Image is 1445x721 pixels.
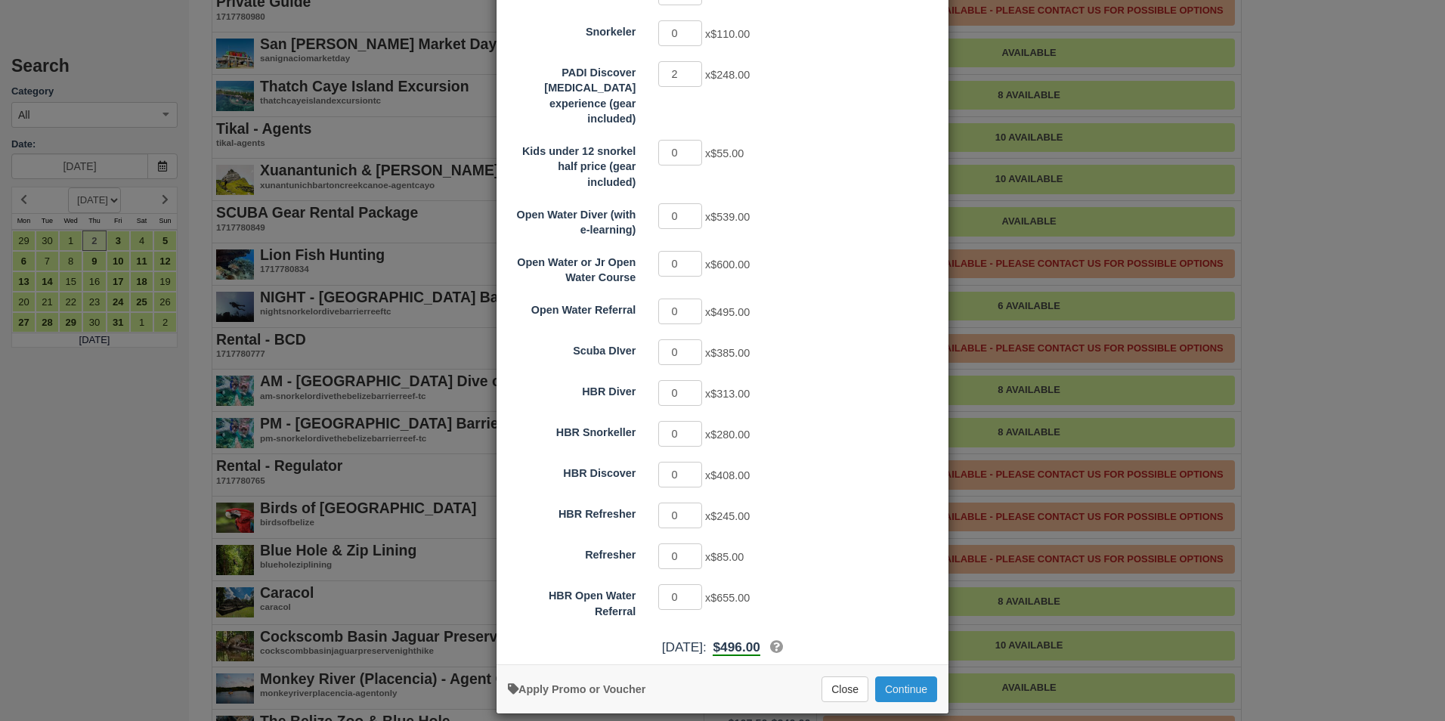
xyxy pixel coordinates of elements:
[710,211,750,223] span: $539.00
[658,462,702,487] input: HBR Discover
[658,503,702,528] input: HBR Refresher
[658,421,702,447] input: HBR Snorkeller
[705,347,750,359] span: x
[497,583,647,619] label: HBR Open Water Referral
[710,551,744,563] span: $85.00
[497,419,647,441] label: HBR Snorkeller
[713,639,760,654] span: $496.00
[497,297,647,318] label: Open Water Referral
[658,584,702,610] input: HBR Open Water Referral
[497,202,647,238] label: Open Water Diver (with e-learning)
[710,347,750,359] span: $385.00
[710,69,750,81] span: $248.00
[497,501,647,522] label: HBR Refresher
[710,306,750,318] span: $495.00
[710,429,750,441] span: $280.00
[705,469,750,481] span: x
[705,211,750,223] span: x
[705,69,750,81] span: x
[658,203,702,229] input: Open Water Diver (with e-learning)
[710,510,750,522] span: $245.00
[658,339,702,365] input: Scuba DIver
[497,249,647,286] label: Open Water or Jr Open Water Course
[658,543,702,569] input: Refresher
[658,299,702,324] input: Open Water Referral
[705,551,744,563] span: x
[497,338,647,359] label: Scuba DIver
[497,60,647,127] label: PADI Discover Scuba Diving experience (gear included)
[658,251,702,277] input: Open Water or Jr Open Water Course
[497,638,948,657] div: [DATE]:
[497,460,647,481] label: HBR Discover
[710,592,750,604] span: $655.00
[822,676,868,702] button: Close
[875,676,937,702] button: Add to Booking
[658,20,702,46] input: Snorkeler
[658,140,702,166] input: Kids under 12 snorkel half price (gear included)
[710,28,750,40] span: $110.00
[710,469,750,481] span: $408.00
[658,380,702,406] input: HBR Diver
[705,258,750,271] span: x
[658,61,702,87] input: PADI Discover Scuba Diving experience (gear included)
[497,19,647,40] label: Snorkeler
[497,542,647,563] label: Refresher
[705,28,750,40] span: x
[710,147,744,159] span: $55.00
[497,379,647,400] label: HBR Diver
[705,429,750,441] span: x
[705,388,750,400] span: x
[705,147,744,159] span: x
[710,388,750,400] span: $313.00
[705,306,750,318] span: x
[710,258,750,271] span: $600.00
[705,592,750,604] span: x
[705,510,750,522] span: x
[497,138,647,190] label: Kids under 12 snorkel half price (gear included)
[508,683,645,695] a: Apply Voucher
